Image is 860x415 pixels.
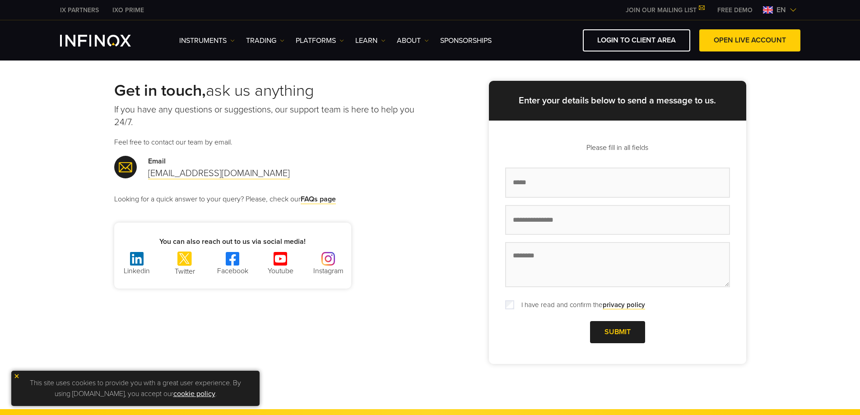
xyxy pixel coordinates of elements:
[114,81,430,101] h2: ask us anything
[179,35,235,46] a: Instruments
[505,142,730,153] p: Please fill in all fields
[16,375,255,401] p: This site uses cookies to provide you with a great user experience. By using [DOMAIN_NAME], you a...
[583,29,690,51] a: LOGIN TO CLIENT AREA
[60,35,152,47] a: INFINOX Logo
[355,35,386,46] a: Learn
[114,194,430,205] p: Looking for a quick answer to your query? Please, check our
[711,5,759,15] a: INFINOX MENU
[159,237,306,246] strong: You can also reach out to us via social media!
[148,168,290,179] a: [EMAIL_ADDRESS][DOMAIN_NAME]
[296,35,344,46] a: PLATFORMS
[440,35,492,46] a: SPONSORSHIPS
[519,95,716,106] strong: Enter your details below to send a message to us.
[773,5,790,15] span: en
[173,389,215,398] a: cookie policy
[114,103,430,129] p: If you have any questions or suggestions, our support team is here to help you 24/7.
[258,266,303,276] p: Youtube
[114,81,206,100] strong: Get in touch,
[619,6,711,14] a: JOIN OUR MAILING LIST
[301,195,336,204] a: FAQs page
[397,35,429,46] a: ABOUT
[106,5,151,15] a: INFINOX
[162,266,207,277] p: Twitter
[603,301,645,309] a: privacy policy
[114,266,159,276] p: Linkedin
[516,300,645,310] label: I have read and confirm the
[53,5,106,15] a: INFINOX
[210,266,255,276] p: Facebook
[246,35,284,46] a: TRADING
[114,137,430,148] p: Feel free to contact our team by email.
[306,266,351,276] p: Instagram
[14,373,20,379] img: yellow close icon
[590,321,645,343] a: Submit
[148,157,166,166] strong: Email
[699,29,800,51] a: OPEN LIVE ACCOUNT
